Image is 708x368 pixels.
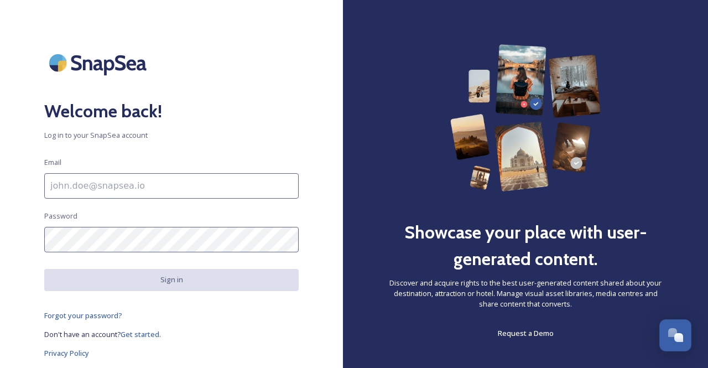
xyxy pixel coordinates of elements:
[121,329,161,339] span: Get started.
[44,130,299,141] span: Log in to your SnapSea account
[44,269,299,291] button: Sign in
[387,278,664,310] span: Discover and acquire rights to the best user-generated content shared about your destination, att...
[44,309,299,322] a: Forgot your password?
[44,310,122,320] span: Forgot your password?
[44,173,299,199] input: john.doe@snapsea.io
[44,348,89,358] span: Privacy Policy
[498,328,554,338] span: Request a Demo
[44,157,61,168] span: Email
[44,211,77,221] span: Password
[44,98,299,125] h2: Welcome back!
[44,346,299,360] a: Privacy Policy
[659,319,691,351] button: Open Chat
[44,328,299,341] a: Don't have an account?Get started.
[44,329,121,339] span: Don't have an account?
[44,44,155,81] img: SnapSea Logo
[498,326,554,340] a: Request a Demo
[450,44,600,191] img: 63b42ca75bacad526042e722_Group%20154-p-800.png
[387,219,664,272] h2: Showcase your place with user-generated content.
